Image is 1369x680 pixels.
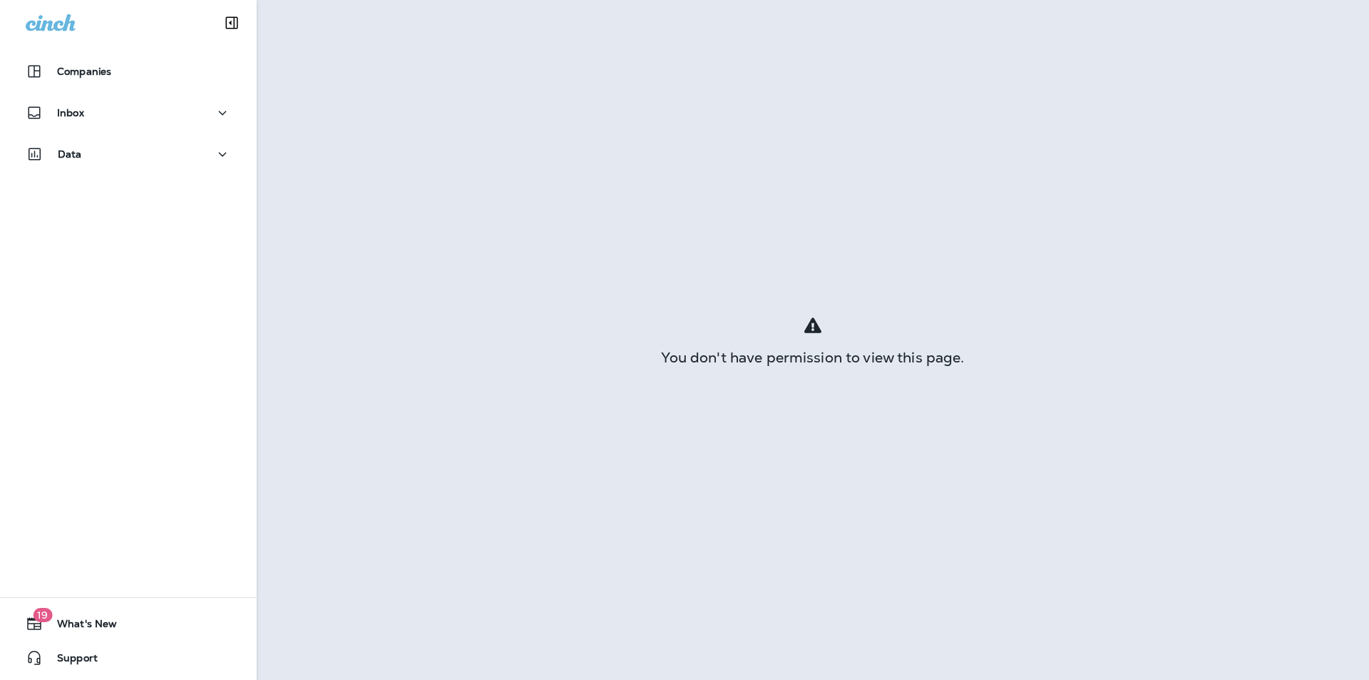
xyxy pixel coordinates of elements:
span: Support [43,652,98,669]
button: Data [14,140,242,168]
span: What's New [43,618,117,635]
button: Companies [14,57,242,86]
p: Data [58,148,82,160]
div: You don't have permission to view this page. [257,352,1369,363]
p: Inbox [57,107,84,118]
button: Collapse Sidebar [212,9,252,37]
button: Inbox [14,98,242,127]
button: Support [14,644,242,672]
span: 19 [33,608,52,622]
button: 19What's New [14,609,242,638]
p: Companies [57,66,111,77]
